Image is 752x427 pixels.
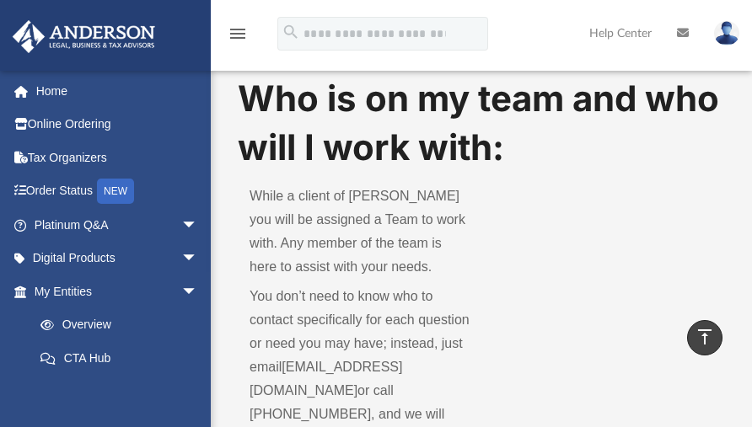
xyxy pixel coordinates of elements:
img: User Pic [714,21,739,45]
a: Tax Organizers [12,141,223,174]
a: Order StatusNEW [12,174,223,209]
img: Anderson Advisors Platinum Portal [8,20,160,53]
a: My Entitiesarrow_drop_down [12,275,223,308]
span: arrow_drop_down [181,242,215,276]
a: Online Ordering [12,108,223,141]
a: Digital Productsarrow_drop_down [12,242,223,275]
i: search [282,23,300,41]
i: menu [228,24,248,44]
a: Overview [24,308,223,342]
a: menu [228,32,248,44]
a: Home [12,74,223,108]
i: vertical_align_top [695,327,715,347]
div: NEW [97,179,134,204]
span: arrow_drop_down [181,275,215,309]
a: [EMAIL_ADDRESS][DOMAIN_NAME] [250,360,402,398]
a: vertical_align_top [687,320,722,355]
a: CTA Hub [24,341,223,375]
h1: Who is on my team and who will I work with: [238,74,725,173]
span: arrow_drop_down [181,208,215,243]
a: Platinum Q&Aarrow_drop_down [12,208,223,242]
p: While a client of [PERSON_NAME] you will be assigned a Team to work with. Any member of the team ... [250,184,470,279]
